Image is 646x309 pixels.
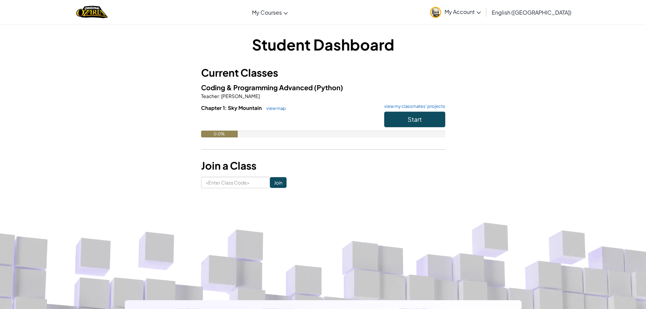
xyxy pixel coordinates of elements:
a: My Account [427,1,484,23]
h3: Current Classes [201,65,445,80]
span: Chapter 1: Sky Mountain [201,104,263,111]
input: Join [270,177,287,188]
input: <Enter Class Code> [201,177,270,188]
span: [PERSON_NAME] [220,93,260,99]
a: view map [263,105,286,111]
h3: Join a Class [201,158,445,173]
button: Start [384,112,445,127]
h1: Student Dashboard [201,34,445,55]
img: Home [76,5,108,19]
span: Teacher [201,93,219,99]
span: Coding & Programming Advanced [201,83,314,92]
a: Ozaria by CodeCombat logo [76,5,108,19]
span: My Courses [252,9,282,16]
span: : [219,93,220,99]
span: (Python) [314,83,343,92]
div: 0.0% [201,131,238,137]
span: My Account [445,8,481,15]
a: English ([GEOGRAPHIC_DATA]) [488,3,575,21]
span: Start [408,115,422,123]
a: My Courses [249,3,291,21]
a: view my classmates' projects [381,104,445,109]
span: English ([GEOGRAPHIC_DATA]) [492,9,571,16]
img: avatar [430,7,441,18]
